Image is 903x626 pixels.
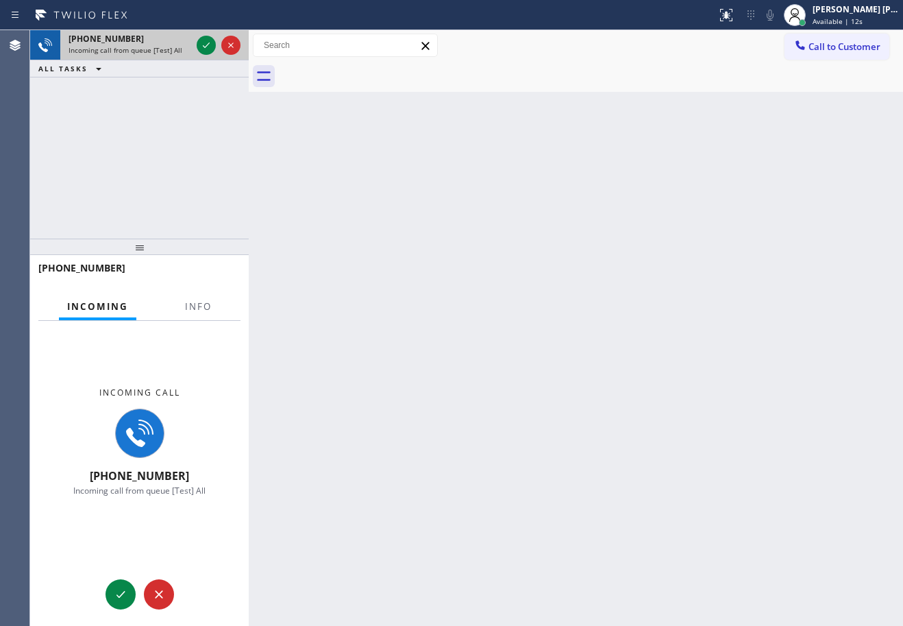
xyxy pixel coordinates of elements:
[73,485,206,496] span: Incoming call from queue [Test] All
[813,3,899,15] div: [PERSON_NAME] [PERSON_NAME] Dahil
[30,60,115,77] button: ALL TASKS
[197,36,216,55] button: Accept
[808,40,880,53] span: Call to Customer
[90,468,189,483] span: [PHONE_NUMBER]
[69,33,144,45] span: [PHONE_NUMBER]
[38,261,125,274] span: [PHONE_NUMBER]
[177,293,220,320] button: Info
[67,300,128,313] span: Incoming
[38,64,88,73] span: ALL TASKS
[185,300,212,313] span: Info
[784,34,889,60] button: Call to Customer
[144,579,174,610] button: Reject
[221,36,240,55] button: Reject
[99,387,180,398] span: Incoming call
[69,45,182,55] span: Incoming call from queue [Test] All
[106,579,136,610] button: Accept
[813,16,863,26] span: Available | 12s
[760,5,780,25] button: Mute
[253,34,437,56] input: Search
[59,293,136,320] button: Incoming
